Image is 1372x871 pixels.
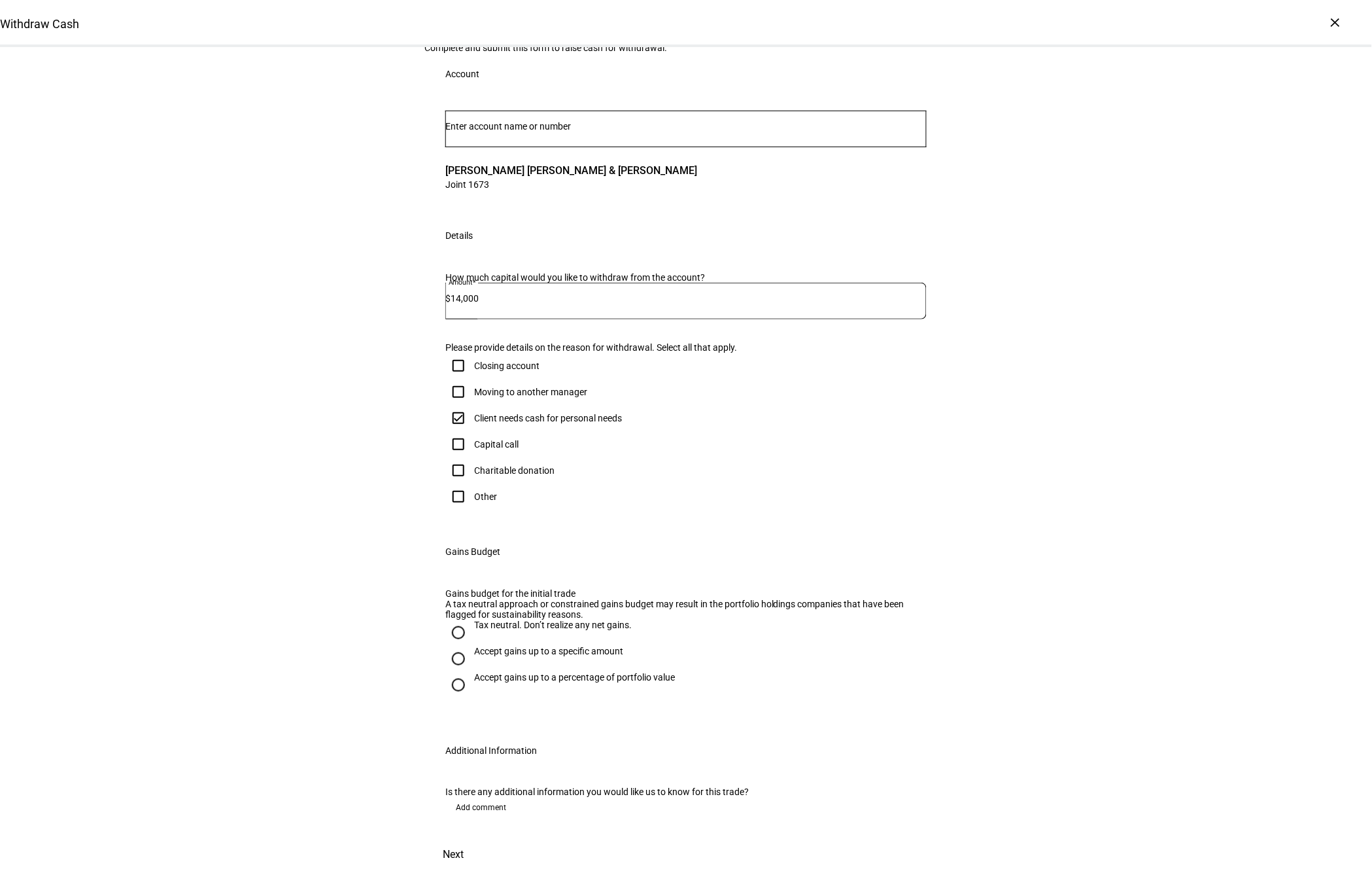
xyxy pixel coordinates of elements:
[445,163,697,178] span: [PERSON_NAME] [PERSON_NAME] & [PERSON_NAME]
[445,342,927,353] div: Please provide details on the reason for withdrawal. Select all that apply.
[456,798,506,819] span: Add comment
[445,293,451,304] span: $
[424,840,482,871] button: Next
[424,43,948,53] div: Complete and submit this form to raise cash for withdrawal.
[445,178,697,190] span: Joint 1673
[445,787,927,798] div: Is there any additional information you would like us to know for this trade?
[474,646,623,656] div: Accept gains up to a specific amount
[445,121,927,132] input: Number
[474,439,519,450] div: Capital call
[445,546,500,557] div: Gains Budget
[445,798,517,819] button: Add comment
[445,230,473,241] div: Details
[474,620,632,630] div: Tax neutral. Don’t realize any net gains.
[474,491,497,502] div: Other
[443,840,464,871] span: Next
[474,465,555,476] div: Charitable donation
[474,361,540,371] div: Closing account
[445,745,537,756] div: Additional Information
[1325,12,1346,33] div: ×
[445,272,927,283] div: How much capital would you like to withdraw from the account?
[445,599,927,620] div: A tax neutral approach or constrained gains budget may result in the portfolio holdings companies...
[445,69,479,79] div: Account
[474,672,675,683] div: Accept gains up to a percentage of portfolio value
[445,588,927,599] div: Gains budget for the initial trade
[449,278,476,286] mat-label: Amount*
[474,413,622,423] div: Client needs cash for personal needs
[474,387,587,397] div: Moving to another manager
